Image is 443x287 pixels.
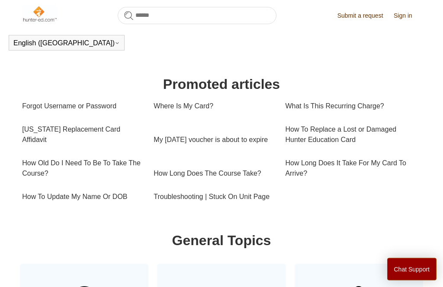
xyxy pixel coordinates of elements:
[22,5,57,22] img: Hunter-Ed Help Center home page
[22,230,421,251] h1: General Topics
[118,7,276,24] input: Search
[154,186,272,209] a: Troubleshooting | Stuck On Unit Page
[154,162,272,186] a: How Long Does The Course Take?
[22,95,141,118] a: Forgot Username or Password
[387,258,437,281] button: Chat Support
[285,152,417,186] a: How Long Does It Take For My Card To Arrive?
[13,39,120,47] button: English ([GEOGRAPHIC_DATA])
[285,95,417,118] a: What Is This Recurring Charge?
[154,129,272,152] a: My [DATE] voucher is about to expire
[285,118,417,152] a: How To Replace a Lost or Damaged Hunter Education Card
[22,74,421,95] h1: Promoted articles
[154,95,272,118] a: Where Is My Card?
[22,118,141,152] a: [US_STATE] Replacement Card Affidavit
[337,11,392,20] a: Submit a request
[22,152,141,186] a: How Old Do I Need To Be To Take The Course?
[22,186,141,209] a: How To Update My Name Or DOB
[394,11,421,20] a: Sign in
